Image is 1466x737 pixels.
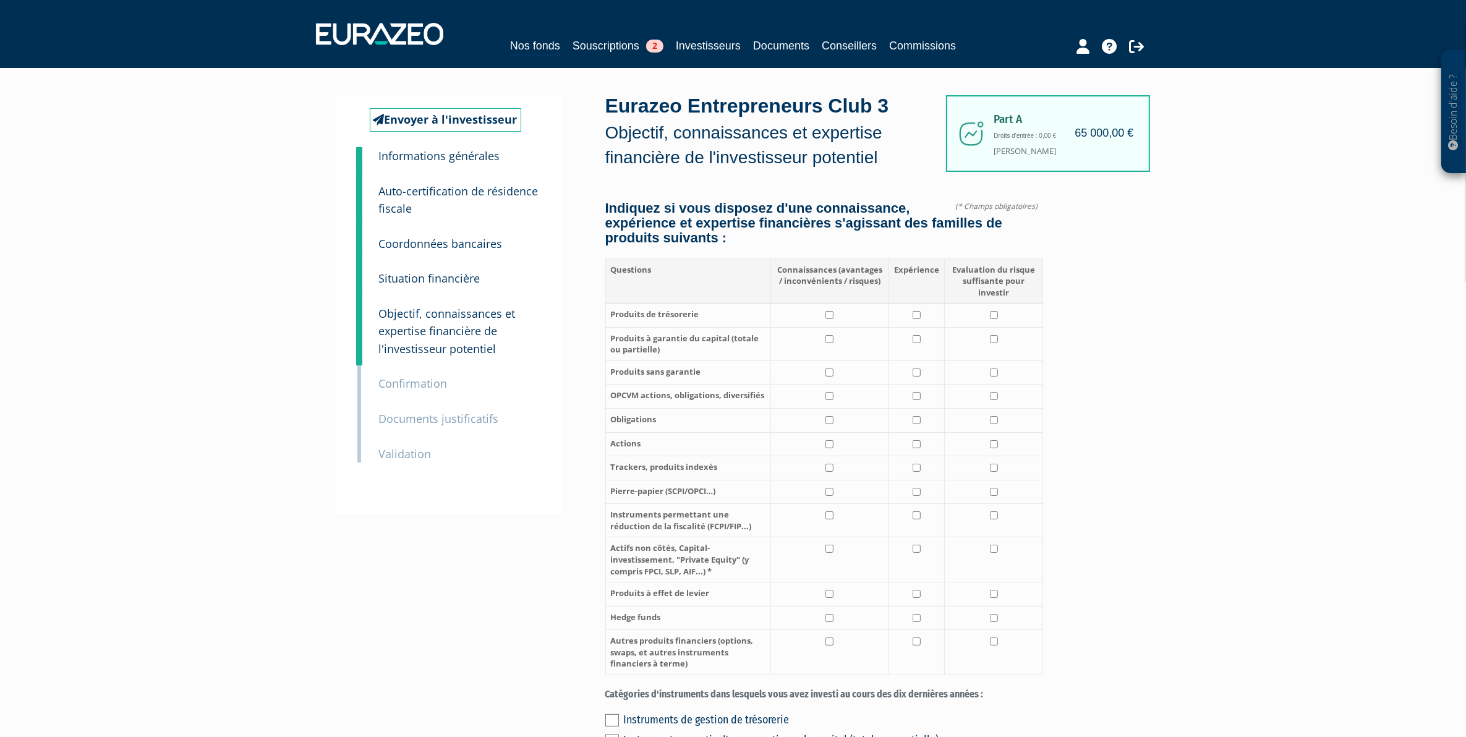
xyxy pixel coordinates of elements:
[370,108,521,132] a: Envoyer à l'investisseur
[379,411,499,426] small: Documents justificatifs
[379,271,480,286] small: Situation financière
[605,456,770,480] th: Trackers, produits indexés
[316,23,443,45] img: 1732889491-logotype_eurazeo_blanc_rvb.png
[605,688,1043,702] label: Catégories d'instruments dans lesquels vous avez investi au cours des dix dernières années :
[889,37,956,54] a: Commissions
[822,37,877,54] a: Conseillers
[605,409,770,433] th: Obligations
[605,630,770,675] th: Autres produits financiers (options, swaps, et autres instruments financiers à terme)
[753,37,809,54] a: Documents
[676,37,741,54] a: Investisseurs
[605,92,945,170] div: Eurazeo Entrepreneurs Club 3
[605,385,770,409] th: OPCVM actions, obligations, diversifiés
[379,376,448,391] small: Confirmation
[605,304,770,328] th: Produits de trésorerie
[946,95,1150,171] div: [PERSON_NAME]
[379,184,539,216] small: Auto-certification de résidence fiscale
[889,258,945,304] th: Expérience
[955,201,1043,211] span: (* Champs obligatoires)
[605,582,770,607] th: Produits à effet de levier
[356,218,362,257] a: 3
[356,166,362,224] a: 2
[624,711,1043,728] div: Instruments de gestion de trésorerie
[379,446,432,461] small: Validation
[605,504,770,537] th: Instruments permettant une réduction de la fiscalité (FCPI/FIP...)
[379,148,500,163] small: Informations générales
[1075,127,1133,140] h4: 65 000,00 €
[605,432,770,456] th: Actions
[605,480,770,504] th: Pierre-papier (SCPI/OPCI…)
[994,132,1130,139] h6: Droits d'entrée : 0,00 €
[510,37,560,56] a: Nos fonds
[356,253,362,291] a: 4
[605,258,770,304] th: Questions
[605,327,770,360] th: Produits à garantie du capital (totale ou partielle)
[945,258,1043,304] th: Evaluation du risque suffisante pour investir
[605,360,770,385] th: Produits sans garantie
[994,113,1130,126] span: Part A
[605,201,1043,246] h4: Indiquez si vous disposez d'une connaissance, expérience et expertise financières s'agissant des ...
[356,147,362,172] a: 1
[379,306,516,356] small: Objectif, connaissances et expertise financière de l'investisseur potentiel
[573,37,663,54] a: Souscriptions2
[379,236,503,251] small: Coordonnées bancaires
[605,537,770,582] th: Actifs non côtés, Capital-investissement, "Private Equity" (y compris FPCI, SLP, AIF...) *
[356,288,362,365] a: 5
[646,40,663,53] span: 2
[605,606,770,630] th: Hedge funds
[605,121,945,170] p: Objectif, connaissances et expertise financière de l'investisseur potentiel
[1447,56,1461,168] p: Besoin d'aide ?
[770,258,889,304] th: Connaissances (avantages / inconvénients / risques)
